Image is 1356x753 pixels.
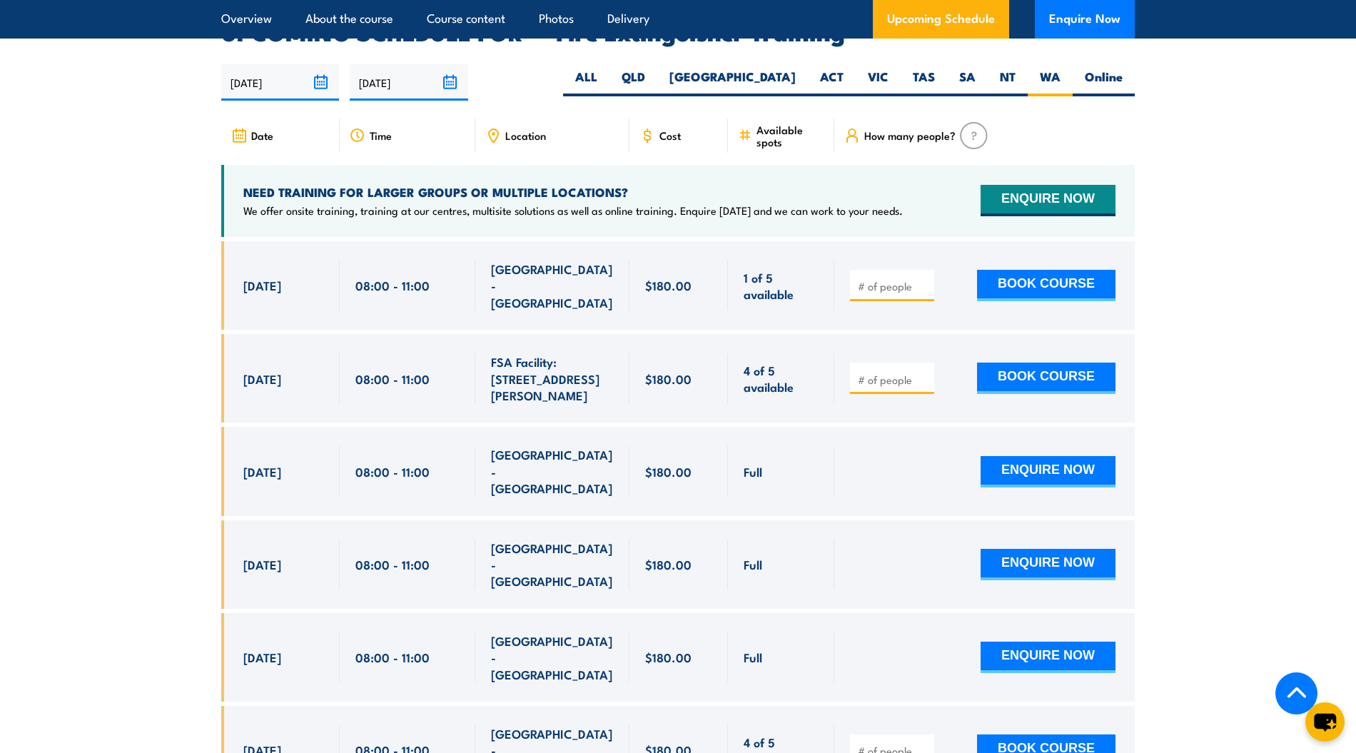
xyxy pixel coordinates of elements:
[744,649,762,665] span: Full
[221,21,1135,41] h2: UPCOMING SCHEDULE FOR - "Fire Extinguisher Training"
[1028,69,1073,96] label: WA
[659,129,681,141] span: Cost
[977,270,1115,301] button: BOOK COURSE
[744,556,762,572] span: Full
[251,129,273,141] span: Date
[243,184,903,200] h4: NEED TRAINING FOR LARGER GROUPS OR MULTIPLE LOCATIONS?
[977,363,1115,394] button: BOOK COURSE
[221,64,339,101] input: From date
[645,370,692,387] span: $180.00
[657,69,808,96] label: [GEOGRAPHIC_DATA]
[981,185,1115,216] button: ENQUIRE NOW
[243,203,903,218] p: We offer onsite training, training at our centres, multisite solutions as well as online training...
[243,277,281,293] span: [DATE]
[981,642,1115,673] button: ENQUIRE NOW
[355,463,430,480] span: 08:00 - 11:00
[355,370,430,387] span: 08:00 - 11:00
[505,129,546,141] span: Location
[355,277,430,293] span: 08:00 - 11:00
[491,632,614,682] span: [GEOGRAPHIC_DATA] - [GEOGRAPHIC_DATA]
[947,69,988,96] label: SA
[901,69,947,96] label: TAS
[858,279,929,293] input: # of people
[744,269,819,303] span: 1 of 5 available
[243,556,281,572] span: [DATE]
[645,649,692,665] span: $180.00
[808,69,856,96] label: ACT
[355,556,430,572] span: 08:00 - 11:00
[563,69,609,96] label: ALL
[350,64,467,101] input: To date
[491,261,614,310] span: [GEOGRAPHIC_DATA] - [GEOGRAPHIC_DATA]
[355,649,430,665] span: 08:00 - 11:00
[645,556,692,572] span: $180.00
[243,649,281,665] span: [DATE]
[988,69,1028,96] label: NT
[864,129,956,141] span: How many people?
[645,277,692,293] span: $180.00
[744,463,762,480] span: Full
[757,123,824,148] span: Available spots
[491,446,614,496] span: [GEOGRAPHIC_DATA] - [GEOGRAPHIC_DATA]
[645,463,692,480] span: $180.00
[981,456,1115,487] button: ENQUIRE NOW
[981,549,1115,580] button: ENQUIRE NOW
[243,370,281,387] span: [DATE]
[491,540,614,590] span: [GEOGRAPHIC_DATA] - [GEOGRAPHIC_DATA]
[609,69,657,96] label: QLD
[1073,69,1135,96] label: Online
[1305,702,1345,742] button: chat-button
[370,129,392,141] span: Time
[856,69,901,96] label: VIC
[243,463,281,480] span: [DATE]
[744,362,819,395] span: 4 of 5 available
[858,373,929,387] input: # of people
[491,353,614,403] span: FSA Facility: [STREET_ADDRESS][PERSON_NAME]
